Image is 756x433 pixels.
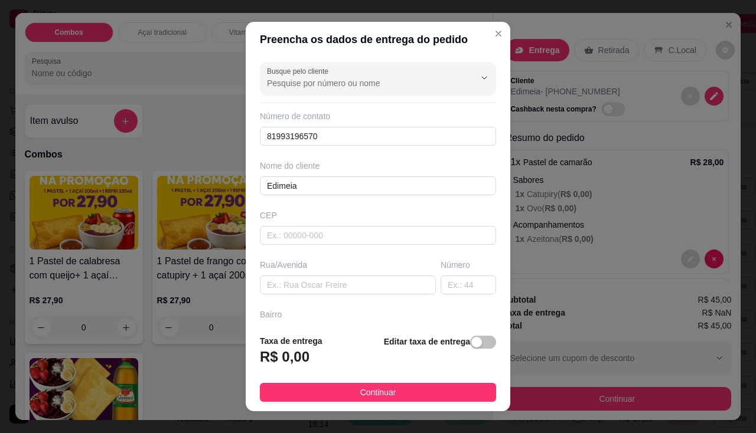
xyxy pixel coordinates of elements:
[475,68,494,87] button: Show suggestions
[260,325,496,344] input: Ex.: Bairro Jardim
[360,386,396,399] span: Continuar
[260,383,496,402] button: Continuar
[260,275,436,294] input: Ex.: Rua Oscar Freire
[441,275,496,294] input: Ex.: 44
[260,336,322,346] strong: Taxa de entrega
[260,176,496,195] input: Ex.: João da Silva
[260,160,496,172] div: Nome do cliente
[267,66,333,76] label: Busque pelo cliente
[260,259,436,271] div: Rua/Avenida
[489,24,508,43] button: Close
[260,110,496,122] div: Número de contato
[441,259,496,271] div: Número
[267,77,456,89] input: Busque pelo cliente
[260,209,496,221] div: CEP
[246,22,510,57] header: Preencha os dados de entrega do pedido
[260,347,309,366] h3: R$ 0,00
[260,309,496,320] div: Bairro
[260,127,496,146] input: Ex.: (11) 9 8888-9999
[260,226,496,245] input: Ex.: 00000-000
[384,337,470,346] strong: Editar taxa de entrega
